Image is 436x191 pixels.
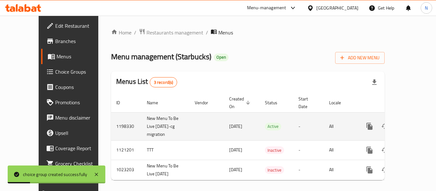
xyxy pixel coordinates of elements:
[316,4,358,11] div: [GEOGRAPHIC_DATA]
[142,160,190,180] td: New Menu To Be Live [DATE]
[229,122,242,130] span: [DATE]
[293,160,324,180] td: -
[218,29,233,36] span: Menus
[229,95,252,110] span: Created On
[324,112,357,140] td: All
[265,99,286,107] span: Status
[362,143,377,158] button: more
[265,166,284,174] span: Inactive
[41,18,111,33] a: Edit Restaurant
[41,64,111,79] a: Choice Groups
[340,54,380,62] span: Add New Menu
[55,160,106,167] span: Grocery Checklist
[293,140,324,160] td: -
[111,29,132,36] a: Home
[357,93,428,113] th: Actions
[247,4,286,12] div: Menu-management
[142,140,190,160] td: TTT
[41,95,111,110] a: Promotions
[55,144,106,152] span: Coverage Report
[147,29,203,36] span: Restaurants management
[195,99,216,107] span: Vendor
[41,49,111,64] a: Menus
[377,162,393,178] button: Change Status
[150,79,177,85] span: 3 record(s)
[425,4,428,11] span: N
[111,160,142,180] td: 1023203
[55,37,106,45] span: Branches
[362,162,377,178] button: more
[55,99,106,106] span: Promotions
[41,125,111,141] a: Upsell
[265,147,284,154] span: Inactive
[142,112,190,140] td: New Menu To Be Live [DATE]-cg migration
[55,22,106,30] span: Edit Restaurant
[55,114,106,121] span: Menu disclaimer
[324,140,357,160] td: All
[214,54,229,61] div: Open
[265,166,284,174] div: Inactive
[41,33,111,49] a: Branches
[134,29,136,36] li: /
[111,112,142,140] td: 1198330
[214,55,229,60] span: Open
[265,146,284,154] div: Inactive
[41,110,111,125] a: Menu disclaimer
[324,160,357,180] td: All
[139,28,203,37] a: Restaurants management
[150,77,177,87] div: Total records count
[335,52,385,64] button: Add New Menu
[329,99,349,107] span: Locale
[41,141,111,156] a: Coverage Report
[55,129,106,137] span: Upsell
[298,95,316,110] span: Start Date
[111,93,428,180] table: enhanced table
[41,79,111,95] a: Coupons
[116,99,128,107] span: ID
[229,165,242,174] span: [DATE]
[41,156,111,171] a: Grocery Checklist
[23,171,87,178] div: choice group created successfully
[111,140,142,160] td: 1121201
[367,75,382,90] div: Export file
[147,99,166,107] span: Name
[377,119,393,134] button: Change Status
[55,83,106,91] span: Coupons
[55,68,106,76] span: Choice Groups
[116,77,177,87] h2: Menus List
[293,112,324,140] td: -
[206,29,208,36] li: /
[265,123,281,130] span: Active
[377,143,393,158] button: Change Status
[362,119,377,134] button: more
[56,53,106,60] span: Menus
[229,146,242,154] span: [DATE]
[111,49,211,64] span: Menu management ( Starbucks )
[111,28,385,37] nav: breadcrumb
